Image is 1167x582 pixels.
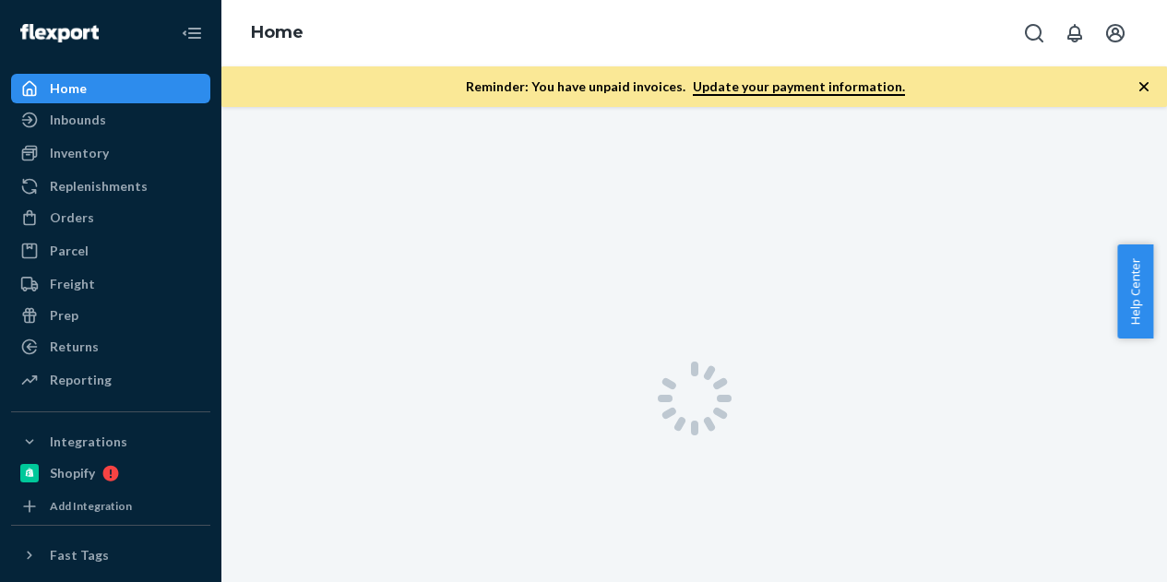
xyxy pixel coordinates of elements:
[11,74,210,103] a: Home
[11,138,210,168] a: Inventory
[50,464,95,482] div: Shopify
[11,427,210,457] button: Integrations
[11,236,210,266] a: Parcel
[50,111,106,129] div: Inbounds
[1056,15,1093,52] button: Open notifications
[50,177,148,196] div: Replenishments
[50,546,109,564] div: Fast Tags
[11,301,210,330] a: Prep
[11,365,210,395] a: Reporting
[11,495,210,517] a: Add Integration
[11,203,210,232] a: Orders
[1117,244,1153,339] button: Help Center
[50,433,127,451] div: Integrations
[20,24,99,42] img: Flexport logo
[466,77,905,96] p: Reminder: You have unpaid invoices.
[50,208,94,227] div: Orders
[236,6,318,60] ol: breadcrumbs
[11,332,210,362] a: Returns
[173,15,210,52] button: Close Navigation
[50,371,112,389] div: Reporting
[50,79,87,98] div: Home
[693,78,905,96] a: Update your payment information.
[50,498,132,514] div: Add Integration
[11,269,210,299] a: Freight
[50,242,89,260] div: Parcel
[50,338,99,356] div: Returns
[11,458,210,488] a: Shopify
[11,540,210,570] button: Fast Tags
[50,144,109,162] div: Inventory
[251,22,304,42] a: Home
[11,105,210,135] a: Inbounds
[11,172,210,201] a: Replenishments
[50,306,78,325] div: Prep
[50,275,95,293] div: Freight
[1097,15,1134,52] button: Open account menu
[1016,15,1053,52] button: Open Search Box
